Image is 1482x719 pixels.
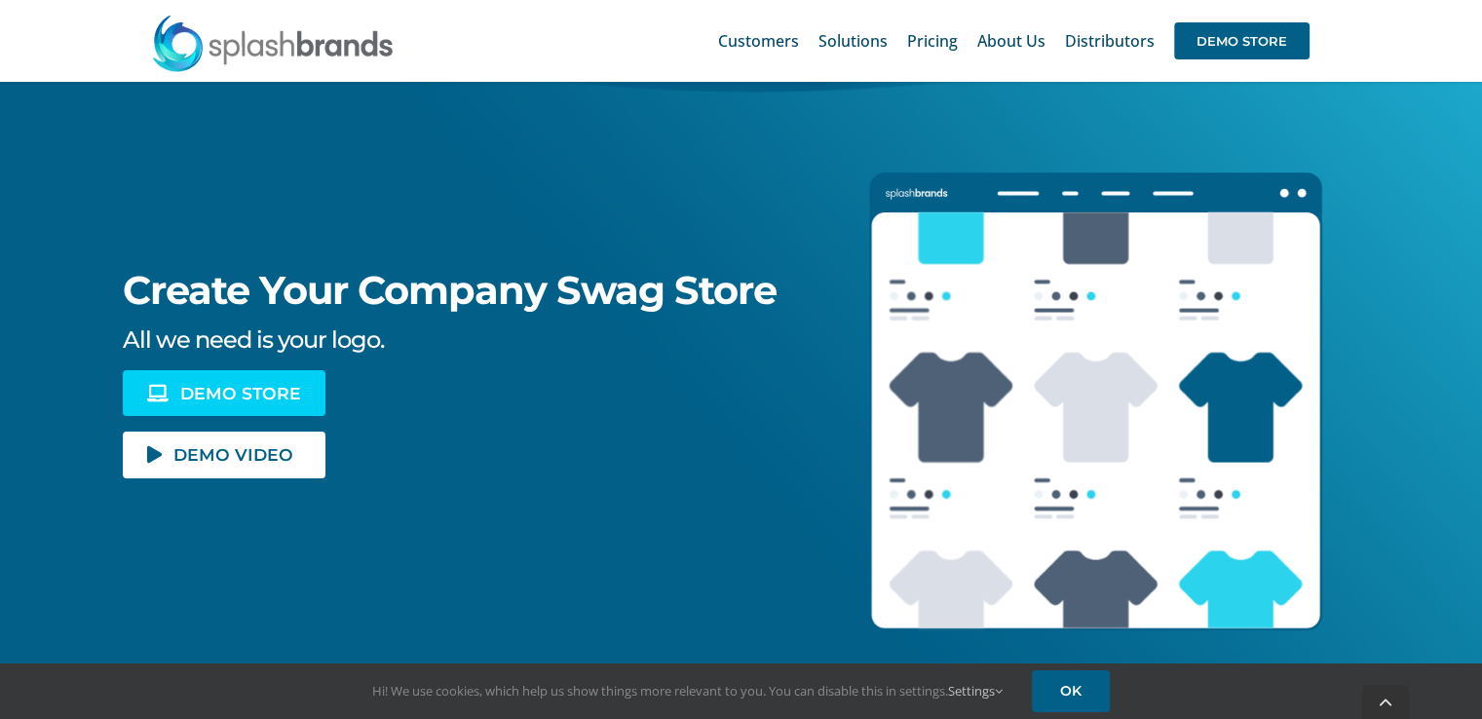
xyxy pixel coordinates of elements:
[151,14,395,72] img: SplashBrands.com Logo
[977,33,1045,49] span: About Us
[1065,33,1155,49] span: Distributors
[907,10,958,72] a: Pricing
[718,33,799,49] span: Customers
[818,33,888,49] span: Solutions
[180,385,301,401] span: DEMO STORE
[1065,10,1155,72] a: Distributors
[372,682,1003,700] span: Hi! We use cookies, which help us show things more relevant to you. You can disable this in setti...
[718,10,1310,72] nav: Main Menu Sticky
[123,370,325,416] a: DEMO STORE
[123,266,777,314] span: Create Your Company Swag Store
[1032,670,1110,712] a: OK
[907,33,958,49] span: Pricing
[173,446,293,463] span: DEMO VIDEO
[1174,22,1310,59] span: DEMO STORE
[948,682,1003,700] a: Settings
[1174,10,1310,72] a: DEMO STORE
[123,325,384,354] span: All we need is your logo.
[718,10,799,72] a: Customers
